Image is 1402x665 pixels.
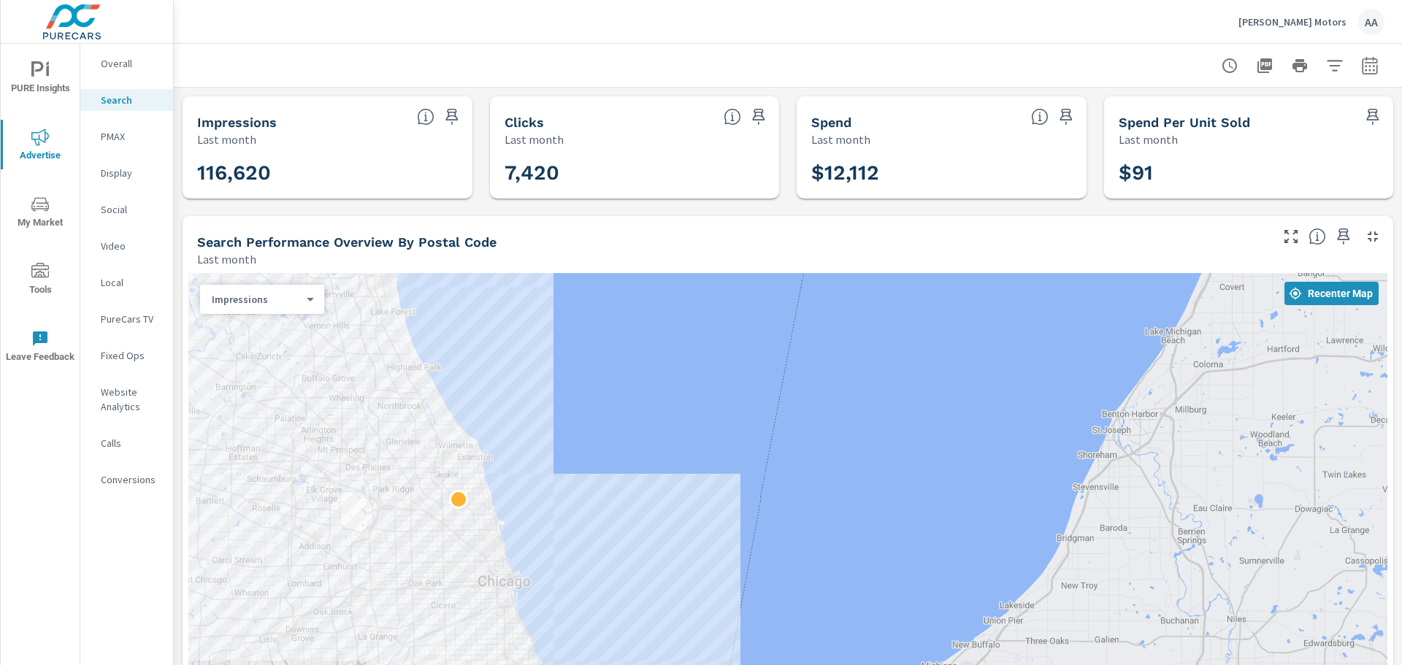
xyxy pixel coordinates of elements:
[80,235,173,257] div: Video
[505,115,544,130] h5: Clicks
[5,61,75,97] span: PURE Insights
[1238,15,1347,28] p: [PERSON_NAME] Motors
[80,381,173,418] div: Website Analytics
[80,308,173,330] div: PureCars TV
[1,44,80,380] div: nav menu
[197,131,256,148] p: Last month
[80,469,173,491] div: Conversions
[80,126,173,147] div: PMAX
[1355,51,1384,80] button: Select Date Range
[101,166,161,180] p: Display
[101,385,161,414] p: Website Analytics
[1279,225,1303,248] button: Make Fullscreen
[80,432,173,454] div: Calls
[80,272,173,293] div: Local
[1119,131,1178,148] p: Last month
[197,250,256,268] p: Last month
[1361,225,1384,248] button: Minimize Widget
[101,348,161,363] p: Fixed Ops
[80,89,173,111] div: Search
[747,105,770,128] span: Save this to your personalized report
[1309,228,1326,245] span: Understand Search performance data by postal code. Individual postal codes can be selected and ex...
[101,472,161,487] p: Conversions
[1054,105,1078,128] span: Save this to your personalized report
[1119,115,1250,130] h5: Spend Per Unit Sold
[1290,287,1373,300] span: Recenter Map
[811,115,851,130] h5: Spend
[1284,282,1379,305] button: Recenter Map
[1361,105,1384,128] span: Save this to your personalized report
[811,161,1072,185] h3: $12,112
[1358,9,1384,35] div: AA
[811,131,870,148] p: Last month
[200,293,313,307] div: Impressions
[197,234,497,250] h5: Search Performance Overview By Postal Code
[80,345,173,366] div: Fixed Ops
[80,199,173,220] div: Social
[101,436,161,450] p: Calls
[101,202,161,217] p: Social
[101,312,161,326] p: PureCars TV
[212,293,301,306] p: Impressions
[724,108,741,126] span: The number of times an ad was clicked by a consumer.
[5,196,75,231] span: My Market
[1119,161,1379,185] h3: $91
[101,56,161,71] p: Overall
[197,161,458,185] h3: 116,620
[417,108,434,126] span: The number of times an ad was shown on your behalf.
[5,263,75,299] span: Tools
[197,115,277,130] h5: Impressions
[101,275,161,290] p: Local
[1250,51,1279,80] button: "Export Report to PDF"
[101,93,161,107] p: Search
[101,129,161,144] p: PMAX
[505,161,765,185] h3: 7,420
[80,162,173,184] div: Display
[5,128,75,164] span: Advertise
[1285,51,1314,80] button: Print Report
[5,330,75,366] span: Leave Feedback
[80,53,173,74] div: Overall
[1031,108,1049,126] span: The amount of money spent on advertising during the period.
[505,131,564,148] p: Last month
[440,105,464,128] span: Save this to your personalized report
[1320,51,1349,80] button: Apply Filters
[101,239,161,253] p: Video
